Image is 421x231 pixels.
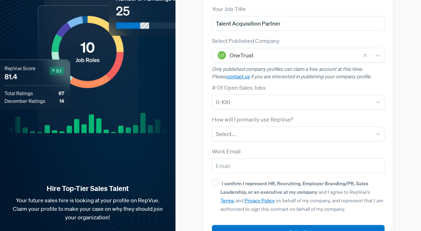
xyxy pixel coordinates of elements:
label: Work Email [212,147,241,156]
a: contact us [227,73,250,80]
strong: I confirm I represent HR, Recruiting, Employer Branding/PR, Sales Leadership, or an executive at ... [220,180,368,195]
img: OneTrust [218,51,226,60]
a: Terms [220,197,234,204]
label: # Of Open Sales Jobs [212,83,266,92]
span: and I agree to RepVue’s and on behalf of my company, and represent that I am authorized to sign t... [220,180,383,212]
a: Privacy Policy [244,197,275,204]
input: Email [212,158,385,173]
p: Your future sales hire is looking at your profile on RepVue. Claim your profile to make your case... [11,196,164,221]
input: Title [212,16,385,31]
label: How will I primarily use RepVue? [212,115,293,124]
strong: Hire Top-Tier Sales Talent [11,184,164,193]
label: Your Job Title [212,5,246,13]
label: Select Published Company [212,36,279,45]
p: Only published company profiles can claim a free account at this time. Please if you are interest... [212,66,385,80]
